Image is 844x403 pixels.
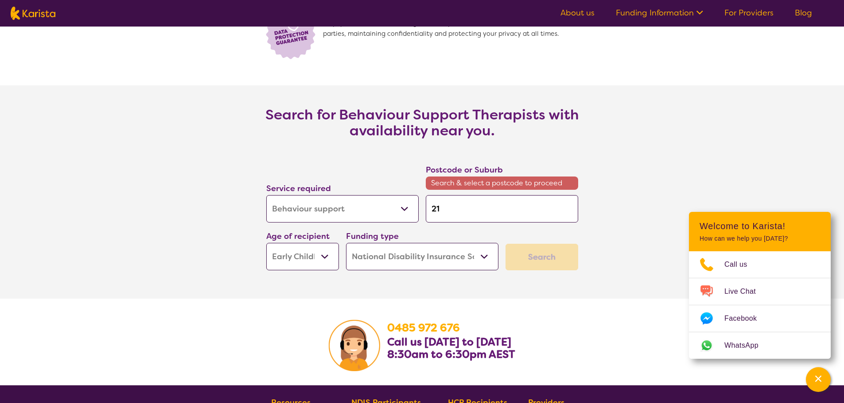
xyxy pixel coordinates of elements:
[689,212,831,359] div: Channel Menu
[245,107,599,138] h3: Search for Behaviour Support Therapists with availability near you.
[323,8,582,61] span: We prioritise data security with end-to-end encryption, ensuring your information stays private a...
[266,231,330,242] label: Age of recipient
[263,8,323,61] img: Lock icon
[387,321,460,335] a: 0485 972 676
[426,177,578,190] span: Search & select a postcode to proceed
[426,195,578,223] input: Type
[724,339,769,352] span: WhatsApp
[346,231,399,242] label: Funding type
[724,258,758,271] span: Call us
[560,8,595,18] a: About us
[426,165,503,175] label: Postcode or Suburb
[266,183,331,194] label: Service required
[724,285,766,298] span: Live Chat
[387,347,515,361] b: 8:30am to 6:30pm AEST
[11,7,55,20] img: Karista logo
[689,332,831,359] a: Web link opens in a new tab.
[689,251,831,359] ul: Choose channel
[616,8,703,18] a: Funding Information
[387,335,511,349] b: Call us [DATE] to [DATE]
[700,235,820,242] p: How can we help you [DATE]?
[700,221,820,231] h2: Welcome to Karista!
[724,8,774,18] a: For Providers
[795,8,812,18] a: Blog
[806,367,831,392] button: Channel Menu
[329,320,380,371] img: Karista Client Service
[724,312,767,325] span: Facebook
